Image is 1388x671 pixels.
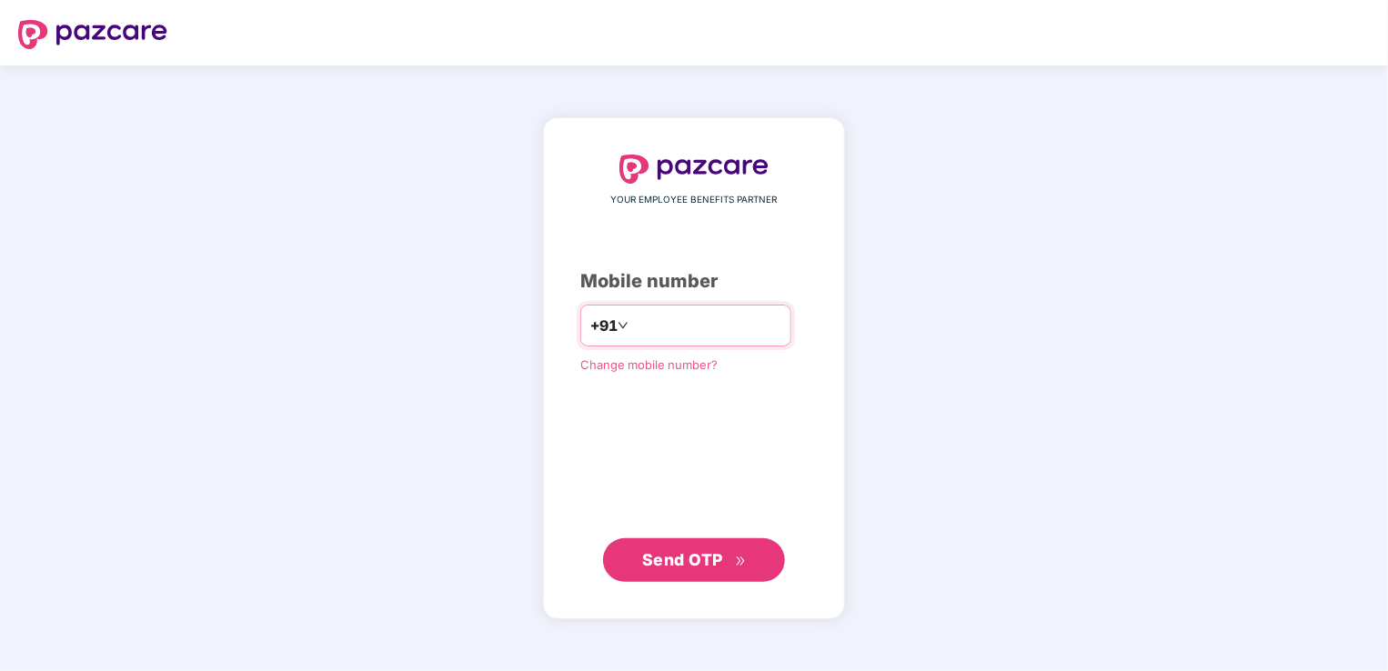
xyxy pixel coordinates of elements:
[580,267,808,295] div: Mobile number
[618,320,629,331] span: down
[580,357,718,372] a: Change mobile number?
[18,20,167,49] img: logo
[619,155,769,184] img: logo
[611,193,778,207] span: YOUR EMPLOYEE BENEFITS PARTNER
[642,550,723,569] span: Send OTP
[590,315,618,337] span: +91
[603,538,785,582] button: Send OTPdouble-right
[735,556,747,567] span: double-right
